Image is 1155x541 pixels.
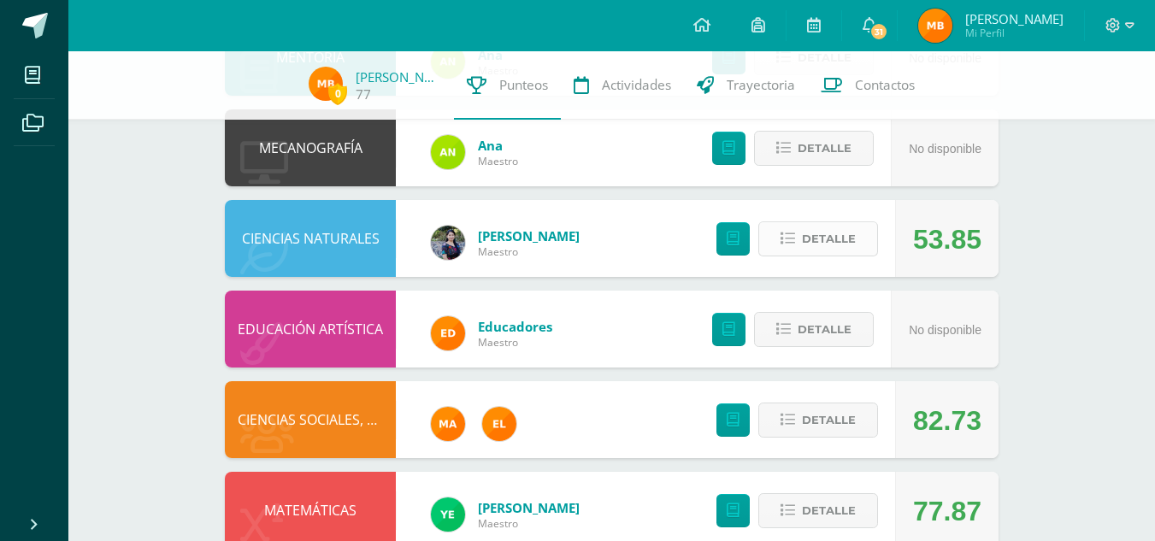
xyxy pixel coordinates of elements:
span: [PERSON_NAME] [965,10,1064,27]
button: Detalle [754,312,874,347]
span: Mi Perfil [965,26,1064,40]
img: dfa1fd8186729af5973cf42d94c5b6ba.png [431,497,465,532]
div: 53.85 [913,201,981,278]
span: Detalle [798,314,852,345]
div: MECANOGRAFÍA [225,109,396,186]
img: 6836aa3427f9a1a50e214aa154154334.png [309,67,343,101]
span: No disponible [909,142,981,156]
button: Detalle [758,403,878,438]
span: No disponible [909,323,981,337]
span: Detalle [802,404,856,436]
a: [PERSON_NAME] [478,499,580,516]
a: Ana [478,137,518,154]
a: [PERSON_NAME] [478,227,580,244]
img: 6836aa3427f9a1a50e214aa154154334.png [918,9,952,43]
a: [PERSON_NAME] [356,68,441,85]
a: Contactos [808,51,928,120]
div: CIENCIAS SOCIALES, FORMACIÓN CIUDADANA E INTERCULTURALIDAD [225,381,396,458]
img: 31c982a1c1d67d3c4d1e96adbf671f86.png [482,407,516,441]
a: Educadores [478,318,552,335]
a: 77 [356,85,371,103]
button: Detalle [758,221,878,256]
span: Contactos [855,76,915,94]
a: Punteos [454,51,561,120]
span: Detalle [798,132,852,164]
button: Detalle [758,493,878,528]
span: Maestro [478,244,580,259]
span: 0 [328,83,347,104]
span: Punteos [499,76,548,94]
span: Maestro [478,154,518,168]
div: CIENCIAS NATURALES [225,200,396,277]
img: 122d7b7bf6a5205df466ed2966025dea.png [431,135,465,169]
img: 266030d5bbfb4fab9f05b9da2ad38396.png [431,407,465,441]
span: Maestro [478,335,552,350]
button: Detalle [754,131,874,166]
span: 31 [869,22,888,41]
span: Actividades [602,76,671,94]
a: Actividades [561,51,684,120]
span: Detalle [802,223,856,255]
span: Detalle [802,495,856,526]
a: Trayectoria [684,51,808,120]
div: 82.73 [913,382,981,459]
span: Trayectoria [727,76,795,94]
img: ed927125212876238b0630303cb5fd71.png [431,316,465,350]
img: b2b209b5ecd374f6d147d0bc2cef63fa.png [431,226,465,260]
span: Maestro [478,516,580,531]
div: EDUCACIÓN ARTÍSTICA [225,291,396,368]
